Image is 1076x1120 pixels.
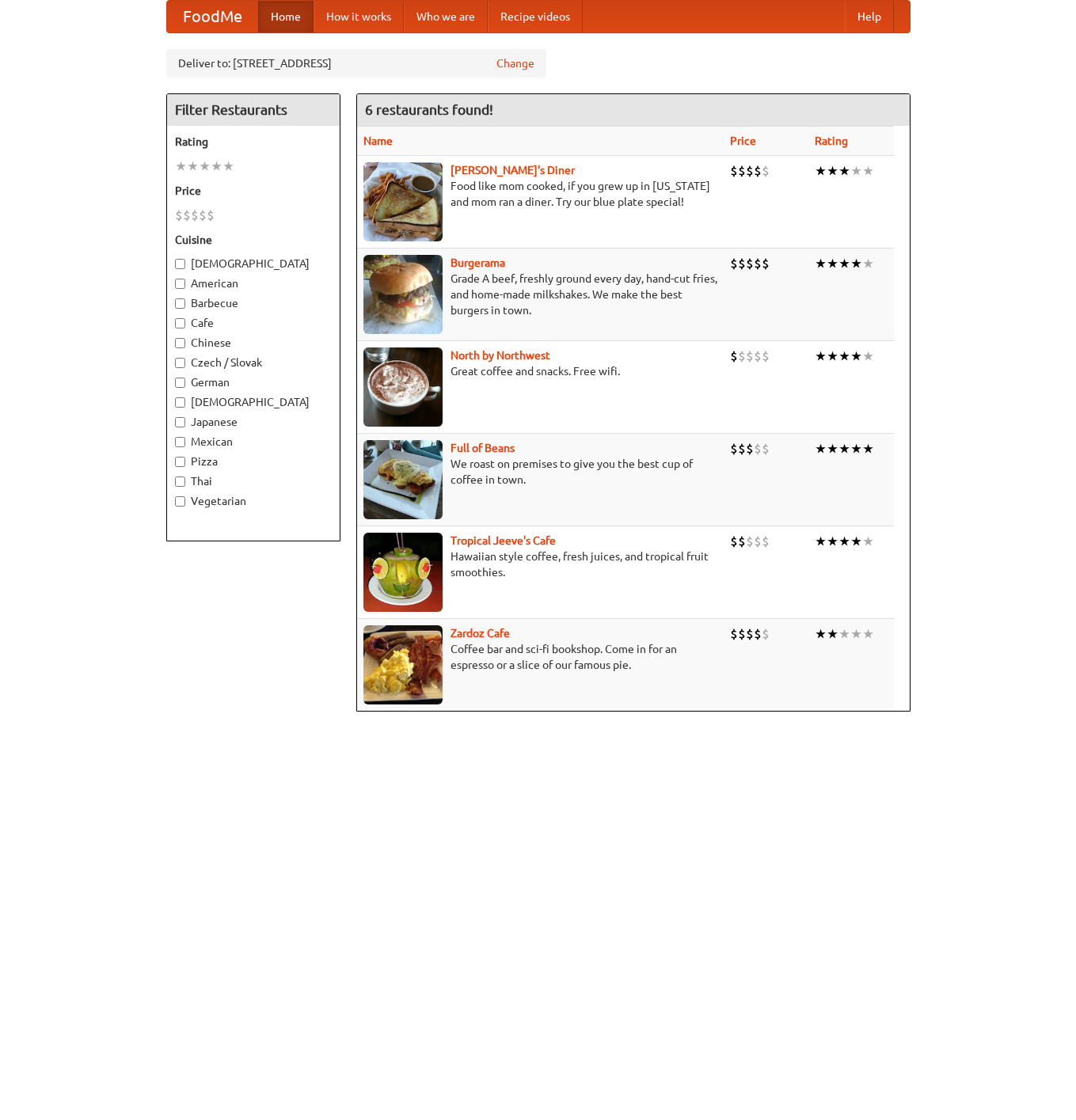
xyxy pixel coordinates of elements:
[363,456,717,488] p: We roast on premises to give you the best cup of coffee in town.
[730,135,756,147] a: Price
[363,625,443,704] img: zardoz.jpg
[451,256,505,269] a: Burgerama
[762,162,770,180] li: $
[746,625,754,643] li: $
[175,374,332,390] label: German
[363,255,443,334] img: burgerama.jpg
[175,295,332,311] label: Barbecue
[850,162,862,180] li: ★
[754,162,762,180] li: $
[827,625,838,643] li: ★
[850,533,862,550] li: ★
[451,534,556,547] a: Tropical Jeeve's Cafe
[207,207,215,224] li: $
[827,162,838,180] li: ★
[754,255,762,272] li: $
[175,298,185,309] input: Barbecue
[222,158,234,175] li: ★
[363,135,393,147] a: Name
[175,355,332,370] label: Czech / Slovak
[451,442,515,454] b: Full of Beans
[815,440,827,457] li: ★
[175,378,185,388] input: German
[850,347,862,365] li: ★
[862,162,874,180] li: ★
[363,533,443,612] img: jeeves.jpg
[850,255,862,272] li: ★
[746,255,754,272] li: $
[815,162,827,180] li: ★
[730,255,738,272] li: $
[175,417,185,427] input: Japanese
[175,434,332,450] label: Mexican
[862,347,874,365] li: ★
[175,496,185,507] input: Vegetarian
[746,162,754,180] li: $
[175,437,185,447] input: Mexican
[827,533,838,550] li: ★
[738,625,746,643] li: $
[175,259,185,269] input: [DEMOGRAPHIC_DATA]
[815,347,827,365] li: ★
[175,256,332,271] label: [DEMOGRAPHIC_DATA]
[754,533,762,550] li: $
[451,349,550,362] a: North by Northwest
[175,493,332,509] label: Vegetarian
[199,207,207,224] li: $
[827,347,838,365] li: ★
[738,255,746,272] li: $
[365,102,493,117] ng-pluralize: 6 restaurants found!
[738,440,746,457] li: $
[488,1,583,32] a: Recipe videos
[746,533,754,550] li: $
[363,162,443,241] img: sallys.jpg
[363,440,443,519] img: beans.jpg
[815,255,827,272] li: ★
[211,158,222,175] li: ★
[762,347,770,365] li: $
[754,440,762,457] li: $
[175,134,332,150] h5: Rating
[175,158,187,175] li: ★
[363,363,717,379] p: Great coffee and snacks. Free wifi.
[862,255,874,272] li: ★
[166,49,546,78] div: Deliver to: [STREET_ADDRESS]
[175,275,332,291] label: American
[850,440,862,457] li: ★
[175,397,185,408] input: [DEMOGRAPHIC_DATA]
[754,625,762,643] li: $
[363,178,717,210] p: Food like mom cooked, if you grew up in [US_STATE] and mom ran a diner. Try our blue plate special!
[738,533,746,550] li: $
[730,533,738,550] li: $
[258,1,314,32] a: Home
[187,158,199,175] li: ★
[175,414,332,430] label: Japanese
[762,255,770,272] li: $
[838,533,850,550] li: ★
[314,1,404,32] a: How it works
[730,347,738,365] li: $
[175,476,185,487] input: Thai
[862,533,874,550] li: ★
[730,440,738,457] li: $
[815,625,827,643] li: ★
[451,627,510,640] a: Zardoz Cafe
[175,457,185,467] input: Pizza
[175,454,332,469] label: Pizza
[738,347,746,365] li: $
[762,440,770,457] li: $
[862,440,874,457] li: ★
[827,440,838,457] li: ★
[815,533,827,550] li: ★
[175,207,183,224] li: $
[167,1,258,32] a: FoodMe
[451,164,575,177] a: [PERSON_NAME]'s Diner
[738,162,746,180] li: $
[845,1,894,32] a: Help
[175,338,185,348] input: Chinese
[827,255,838,272] li: ★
